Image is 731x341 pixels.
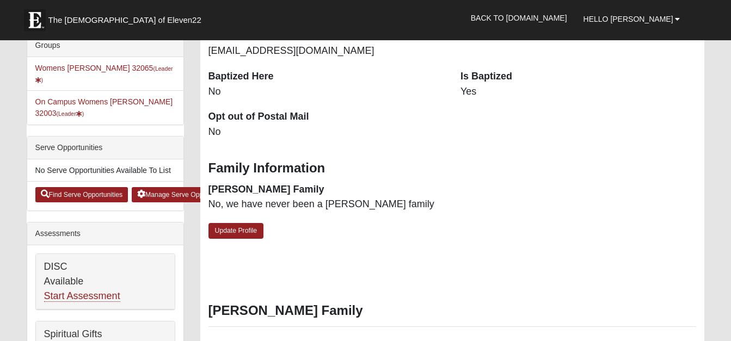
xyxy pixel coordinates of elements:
dd: No [208,85,444,99]
div: Serve Opportunities [27,137,183,159]
dt: Baptized Here [208,70,444,84]
span: Hello [PERSON_NAME] [583,15,673,23]
h3: [PERSON_NAME] Family [208,303,697,319]
a: The [DEMOGRAPHIC_DATA] of Eleven22 [19,4,236,31]
li: No Serve Opportunities Available To List [27,159,183,182]
dd: No, we have never been a [PERSON_NAME] family [208,197,444,212]
dt: Opt out of Postal Mail [208,110,444,124]
a: Find Serve Opportunities [35,187,128,202]
small: (Leader ) [57,110,84,117]
dt: [PERSON_NAME] Family [208,183,444,197]
small: (Leader ) [35,65,173,83]
dt: Is Baptized [460,70,696,84]
div: Assessments [27,222,183,245]
div: Groups [27,34,183,57]
h3: Family Information [208,160,697,176]
a: Start Assessment [44,290,120,302]
a: Back to [DOMAIN_NAME] [463,4,575,32]
img: Eleven22 logo [24,9,46,31]
a: Update Profile [208,223,264,239]
a: On Campus Womens [PERSON_NAME] 32003(Leader) [35,97,173,117]
dd: Yes [460,85,696,99]
dd: [EMAIL_ADDRESS][DOMAIN_NAME] [208,44,444,58]
span: The [DEMOGRAPHIC_DATA] of Eleven22 [48,15,201,26]
a: Womens [PERSON_NAME] 32065(Leader) [35,64,173,84]
a: Hello [PERSON_NAME] [575,5,689,33]
div: DISC Available [36,254,175,309]
a: Manage Serve Opportunities [132,187,236,202]
dd: No [208,125,444,139]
